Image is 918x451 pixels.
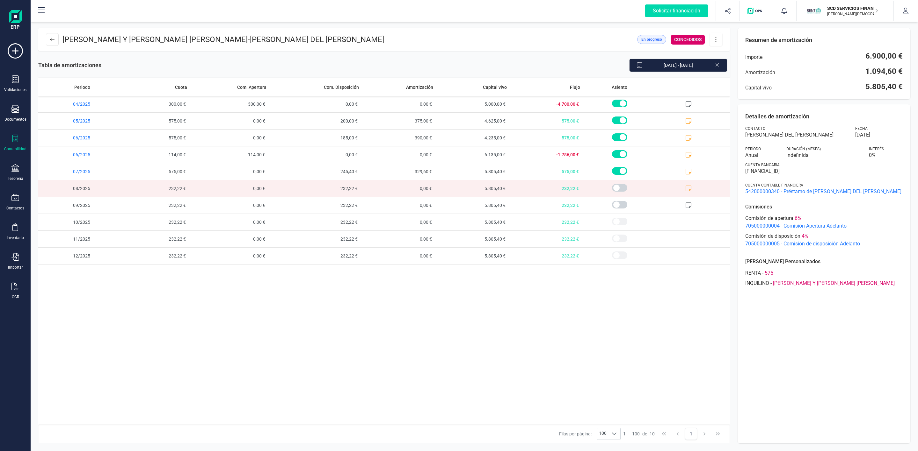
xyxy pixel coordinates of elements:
[38,231,116,247] span: 11/2025
[8,265,23,270] div: Importar
[361,180,436,197] span: 0,00 €
[698,428,710,440] button: Next Page
[190,214,269,230] span: 0,00 €
[8,176,23,181] div: Tesorería
[745,258,903,265] p: [PERSON_NAME] Personalizados
[116,248,190,264] span: 232,22 €
[745,240,903,248] span: 705000000005 - Comisión de disposición Adelanto
[623,431,655,437] div: -
[745,222,903,230] span: 705000000004 - Comisión Apertura Adelanto
[436,163,509,180] span: 5.805,40 €
[269,197,362,214] span: 232,22 €
[190,130,269,146] span: 0,00 €
[671,35,705,45] div: CONCEDIDOS
[632,431,640,437] span: 100
[855,131,870,139] span: [DATE]
[745,112,903,121] p: Detalles de amortización
[509,180,583,197] span: 232,22 €
[807,4,821,18] img: SC
[637,1,716,21] button: Solicitar financiación
[361,96,436,112] span: 0,00 €
[570,84,580,90] span: Flujo
[804,1,886,21] button: SCSCD SERVICIOS FINANCIEROS SL[PERSON_NAME][DEMOGRAPHIC_DATA][DEMOGRAPHIC_DATA]
[712,428,724,440] button: Last Page
[509,146,583,163] span: -1.786,00 €
[250,35,384,44] span: [PERSON_NAME] DEL [PERSON_NAME]
[509,163,583,180] span: 575,00 €
[747,8,764,14] img: Logo de OPS
[269,214,362,230] span: 232,22 €
[865,81,903,92] span: 5.805,40 €
[237,84,266,90] span: Com. Apertura
[865,51,903,61] span: 6.900,00 €
[269,248,362,264] span: 232,22 €
[855,126,868,131] span: Fecha
[38,146,116,163] span: 06/2025
[361,248,436,264] span: 0,00 €
[116,146,190,163] span: 114,00 €
[361,146,436,163] span: 0,00 €
[612,84,627,90] span: Asiento
[361,214,436,230] span: 0,00 €
[436,231,509,247] span: 5.805,40 €
[802,232,808,240] span: 4 %
[190,197,269,214] span: 0,00 €
[436,197,509,214] span: 5.805,40 €
[509,231,583,247] span: 232,22 €
[745,279,769,287] span: INQUILINO
[773,279,895,287] span: [PERSON_NAME] Y [PERSON_NAME] [PERSON_NAME]
[865,66,903,76] span: 1.094,60 €
[406,84,433,90] span: Amortización
[361,130,436,146] span: 390,00 €
[559,428,621,440] div: Filas por página:
[190,180,269,197] span: 0,00 €
[190,248,269,264] span: 0,00 €
[509,130,583,146] span: 575,00 €
[745,183,803,188] span: Cuenta contable financiera
[672,428,684,440] button: Previous Page
[38,163,116,180] span: 07/2025
[509,113,583,129] span: 575,00 €
[38,180,116,197] span: 08/2025
[436,248,509,264] span: 5.805,40 €
[745,269,761,277] span: RENTA
[269,113,362,129] span: 200,00 €
[641,37,662,42] span: En progreso
[116,96,190,112] span: 300,00 €
[786,152,861,159] span: Indefinida
[869,146,884,152] span: Interés
[190,231,269,247] span: 0,00 €
[436,130,509,146] span: 4.235,00 €
[269,163,362,180] span: 245,40 €
[745,188,903,195] span: 542000000340 - Préstamo de [PERSON_NAME] DEL [PERSON_NAME]
[62,34,384,45] p: [PERSON_NAME] Y [PERSON_NAME] [PERSON_NAME] -
[38,214,116,230] span: 10/2025
[483,84,507,90] span: Capital vivo
[175,84,187,90] span: Cuota
[745,269,903,277] div: -
[509,248,583,264] span: 232,22 €
[745,84,772,92] span: Capital vivo
[509,214,583,230] span: 232,22 €
[869,152,903,159] span: 0 %
[116,130,190,146] span: 575,00 €
[38,113,116,129] span: 05/2025
[190,113,269,129] span: 0,00 €
[269,130,362,146] span: 185,00 €
[116,197,190,214] span: 232,22 €
[436,146,509,163] span: 6.135,00 €
[4,87,26,92] div: Validaciones
[361,113,436,129] span: 375,00 €
[795,215,801,222] span: 6 %
[38,130,116,146] span: 06/2025
[658,428,670,440] button: First Page
[269,146,362,163] span: 0,00 €
[324,84,359,90] span: Com. Disposición
[745,69,775,76] span: Amortización
[38,96,116,112] span: 04/2025
[744,1,768,21] button: Logo de OPS
[7,235,24,240] div: Inventario
[38,197,116,214] span: 09/2025
[786,146,821,152] span: Duración (MESES)
[436,113,509,129] span: 4.625,00 €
